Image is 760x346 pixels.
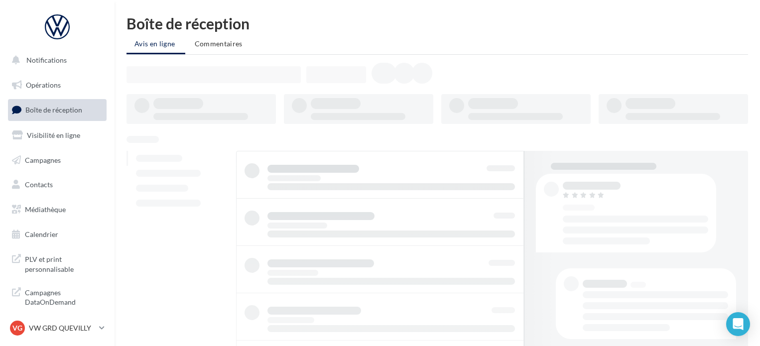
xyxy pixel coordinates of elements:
span: Contacts [25,180,53,189]
a: Calendrier [6,224,109,245]
a: VG VW GRD QUEVILLY [8,319,107,338]
a: Campagnes [6,150,109,171]
p: VW GRD QUEVILLY [29,323,95,333]
a: Opérations [6,75,109,96]
a: PLV et print personnalisable [6,248,109,278]
a: Campagnes DataOnDemand [6,282,109,311]
span: Médiathèque [25,205,66,214]
div: Open Intercom Messenger [726,312,750,336]
span: Campagnes DataOnDemand [25,286,103,307]
a: Contacts [6,174,109,195]
a: Boîte de réception [6,99,109,120]
span: Boîte de réception [25,106,82,114]
span: Calendrier [25,230,58,238]
div: Boîte de réception [127,16,748,31]
span: Visibilité en ligne [27,131,80,139]
a: Visibilité en ligne [6,125,109,146]
button: Notifications [6,50,105,71]
a: Médiathèque [6,199,109,220]
span: Opérations [26,81,61,89]
span: Commentaires [195,39,243,48]
span: Notifications [26,56,67,64]
span: Campagnes [25,155,61,164]
span: PLV et print personnalisable [25,252,103,274]
span: VG [12,323,22,333]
